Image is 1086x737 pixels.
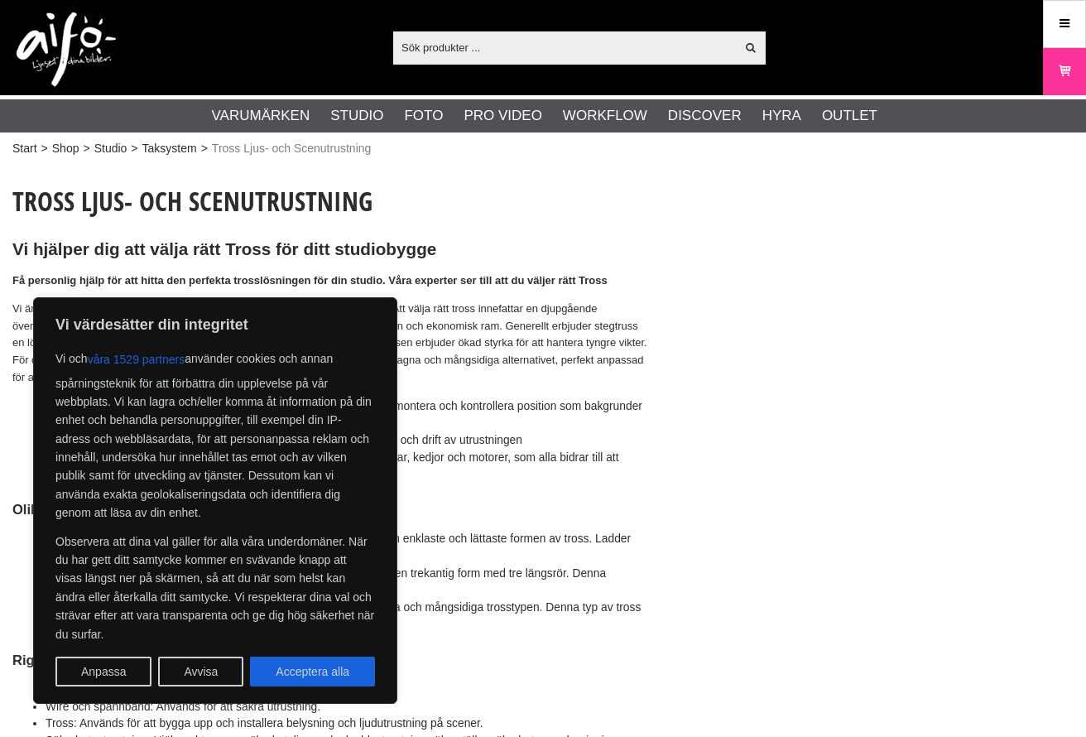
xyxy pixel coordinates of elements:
a: Foto [404,105,443,127]
div: Vi värdesätter din integritet [33,297,397,704]
span: > [83,140,89,157]
a: Start [12,140,37,157]
button: Avvisa [158,657,243,686]
button: Acceptera alla [250,657,375,686]
a: Studio [330,105,383,127]
li: Tross: Används för att bygga upp och installera belysning och ljudutrustning på scener. [46,715,648,733]
a: Outlet [822,105,877,127]
input: Sök produkter ... [393,35,735,60]
span: > [131,140,137,157]
h4: Olika typer av tross för studiobyggen [12,500,648,519]
span: > [41,140,48,157]
a: Studio [94,140,127,157]
img: logo.png [17,12,116,87]
button: våra 1529 partners [88,344,185,374]
a: Workflow [563,105,647,127]
a: Taksystem [142,140,197,157]
li: Wire och spännband: Används för att säkra utrustning. [46,699,648,716]
p: Vi värdesätter din integritet [55,315,375,335]
span: > [201,140,208,157]
h4: Rigging- och trossinstallation: Grundläggande element [12,651,648,670]
h1: Tross Ljus- och Scenutrustning [12,183,648,219]
a: Discover [668,105,742,127]
h2: Vi hjälper dig att välja rätt Tross för ditt studiobygge [12,238,648,262]
p: Vi och använder cookies och annan spårningsteknik för att förbättra din upplevelse på vår webbpla... [55,344,375,523]
a: Hyra [762,105,801,127]
strong: Få personlig hjälp för att hitta den perfekta trosslösningen för din studio. Våra experter ser ti... [12,274,608,287]
span: Tross Ljus- och Scenutrustning [212,140,371,157]
p: Vi är här för att vägleda dig till den perfekta trosslösningen för ditt unika projekt. Att välja ... [12,301,648,387]
a: Shop [52,140,79,157]
a: Varumärken [212,105,310,127]
button: Anpassa [55,657,151,686]
p: Observera att dina val gäller för alla våra underdomäner. När du har gett ditt samtycke kommer en... [55,532,375,643]
a: Pro Video [464,105,541,127]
